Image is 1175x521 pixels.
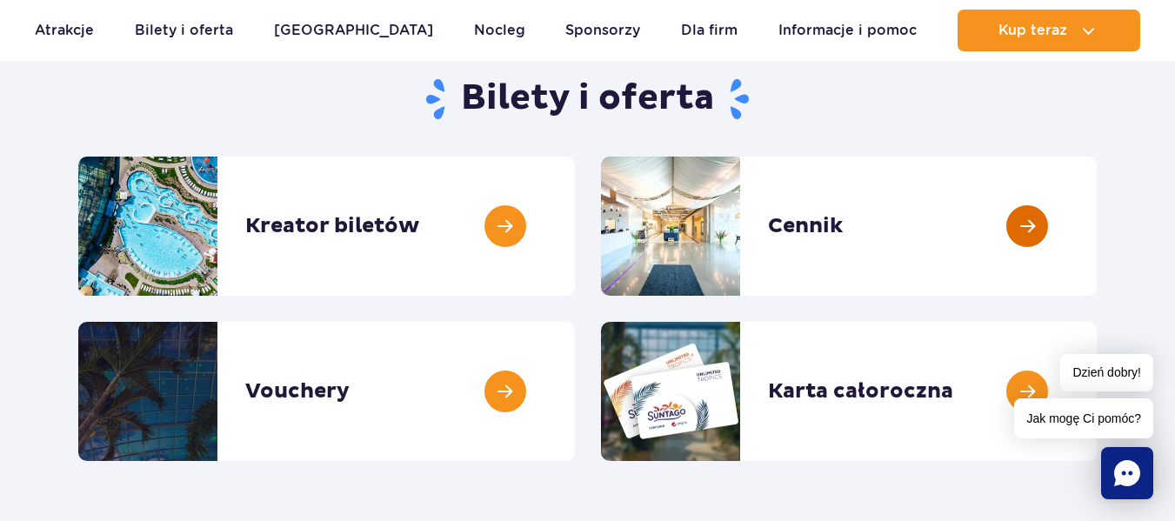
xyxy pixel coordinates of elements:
button: Kup teraz [958,10,1140,51]
span: Kup teraz [998,23,1067,38]
a: Atrakcje [35,10,94,51]
h1: Bilety i oferta [78,77,1097,122]
a: [GEOGRAPHIC_DATA] [274,10,433,51]
span: Dzień dobry! [1060,354,1153,391]
span: Jak mogę Ci pomóc? [1014,398,1153,438]
a: Sponsorzy [565,10,640,51]
a: Nocleg [474,10,525,51]
a: Dla firm [681,10,738,51]
a: Bilety i oferta [135,10,233,51]
div: Chat [1101,447,1153,499]
a: Informacje i pomoc [778,10,917,51]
